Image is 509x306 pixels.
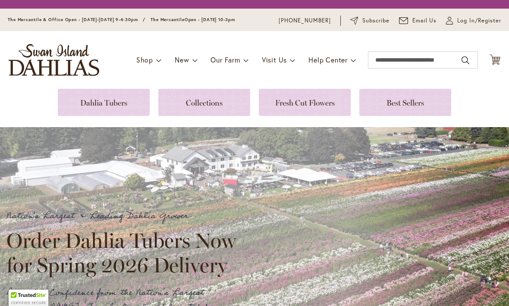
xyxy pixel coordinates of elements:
[399,16,437,25] a: Email Us
[412,16,437,25] span: Email Us
[462,53,469,67] button: Search
[8,17,185,22] span: The Mercantile & Office Open - [DATE]-[DATE] 9-4:30pm / The Mercantile
[211,55,240,64] span: Our Farm
[136,55,153,64] span: Shop
[6,228,244,277] h2: Order Dahlia Tubers Now for Spring 2026 Delivery
[9,44,99,76] a: store logo
[362,16,390,25] span: Subscribe
[6,209,244,223] p: Nation's Largest & Leading Dahlia Grower
[350,16,390,25] a: Subscribe
[185,17,235,22] span: Open - [DATE] 10-3pm
[262,55,287,64] span: Visit Us
[446,16,501,25] a: Log In/Register
[308,55,348,64] span: Help Center
[175,55,189,64] span: New
[279,16,331,25] a: [PHONE_NUMBER]
[457,16,501,25] span: Log In/Register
